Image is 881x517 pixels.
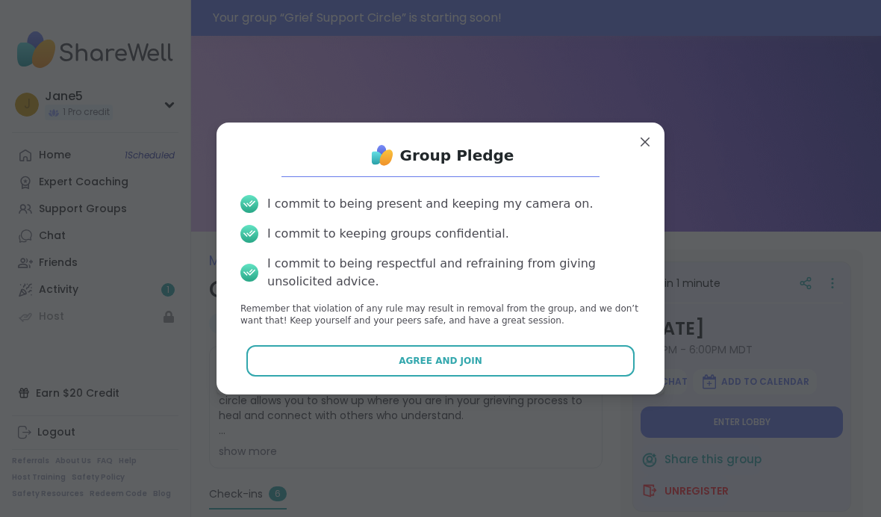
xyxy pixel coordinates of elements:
[367,140,397,170] img: ShareWell Logo
[267,195,593,213] div: I commit to being present and keeping my camera on.
[267,225,509,243] div: I commit to keeping groups confidential.
[240,303,641,328] p: Remember that violation of any rule may result in removal from the group, and we don’t want that!...
[267,255,641,291] div: I commit to being respectful and refraining from giving unsolicited advice.
[399,354,482,368] span: Agree and Join
[246,345,635,377] button: Agree and Join
[400,145,514,166] h1: Group Pledge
